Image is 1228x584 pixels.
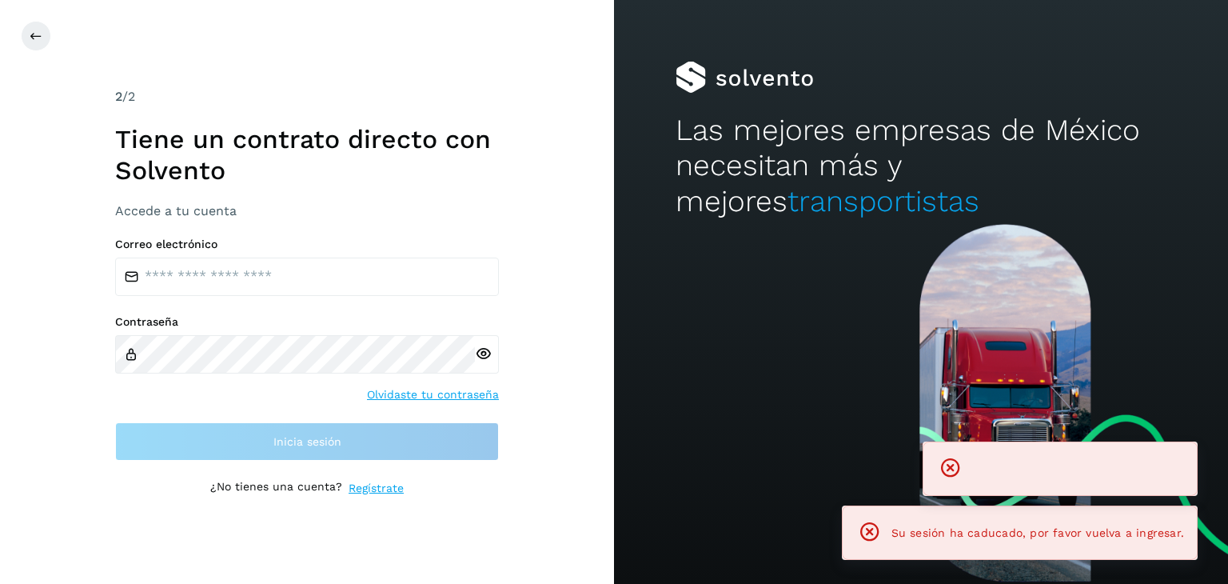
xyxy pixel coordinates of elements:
[115,89,122,104] span: 2
[115,422,499,461] button: Inicia sesión
[115,238,499,251] label: Correo electrónico
[115,87,499,106] div: /2
[349,480,404,497] a: Regístrate
[676,113,1166,219] h2: Las mejores empresas de México necesitan más y mejores
[115,203,499,218] h3: Accede a tu cuenta
[273,436,341,447] span: Inicia sesión
[787,184,979,218] span: transportistas
[115,124,499,186] h1: Tiene un contrato directo con Solvento
[367,386,499,403] a: Olvidaste tu contraseña
[115,315,499,329] label: Contraseña
[891,526,1184,539] span: Su sesión ha caducado, por favor vuelva a ingresar.
[210,480,342,497] p: ¿No tienes una cuenta?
